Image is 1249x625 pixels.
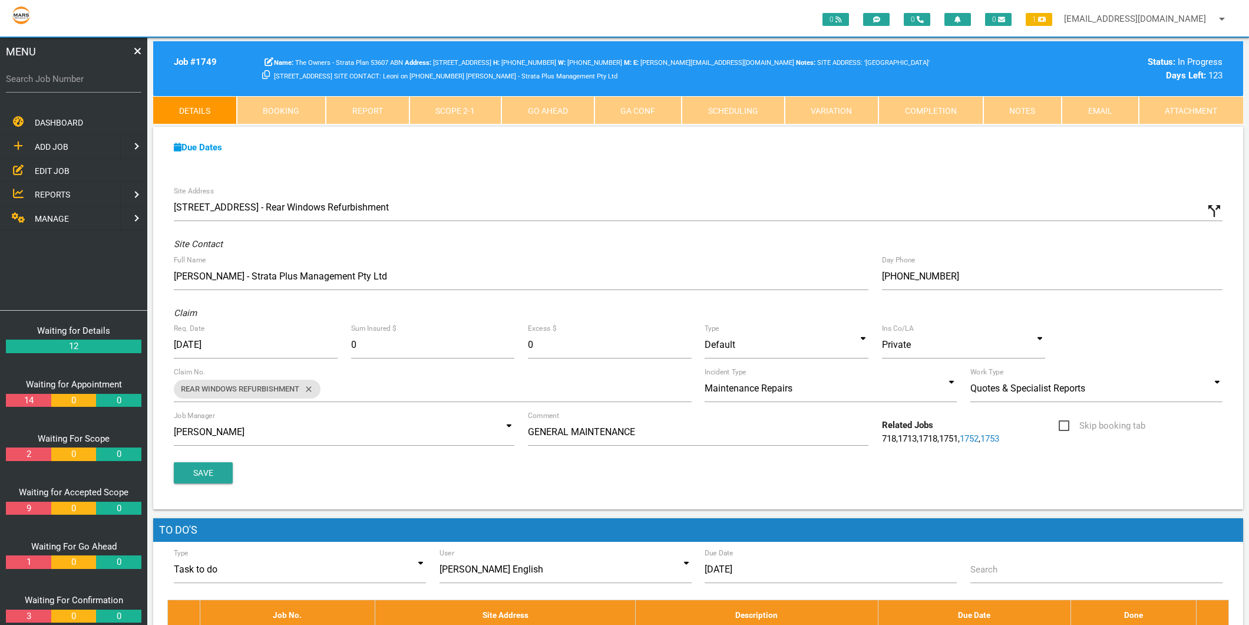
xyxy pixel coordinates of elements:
b: H: [493,59,500,67]
button: Save [174,462,233,483]
a: Waiting for Details [37,325,110,336]
i: Click to show custom address field [1205,202,1223,220]
label: Ins Co/LA [882,323,914,334]
span: [PERSON_NAME][EMAIL_ADDRESS][DOMAIN_NAME] [633,59,794,67]
a: 0 [96,555,141,569]
a: 1752 [960,433,979,444]
a: Notes [983,96,1062,124]
label: Sum Insured $ [351,323,396,334]
a: 0 [96,502,141,515]
label: Comment [528,410,559,421]
a: 0 [51,555,96,569]
a: GA Conf [594,96,682,124]
label: Due Date [705,548,733,558]
a: 0 [96,394,141,407]
div: REAR WINDOWS REFURBISHMENT [174,380,320,399]
label: Type [705,323,719,334]
span: 0 [985,13,1012,26]
a: Booking [237,96,326,124]
a: 0 [51,502,96,515]
a: 12 [6,340,141,353]
b: Days Left: [1166,70,1206,81]
i: Claim [174,308,197,318]
a: 0 [51,394,96,407]
a: Scope 2-1 [409,96,502,124]
label: Day Phone [882,255,916,265]
div: , , , , , [875,419,1052,445]
a: Details [153,96,237,124]
a: Variation [785,96,879,124]
span: [STREET_ADDRESS] [405,59,491,67]
label: Search [970,563,997,577]
label: Job Manager [174,410,215,421]
a: Report [326,96,409,124]
span: Home Phone [493,59,556,67]
span: SITE ADDRESS: '[GEOGRAPHIC_DATA]' [STREET_ADDRESS] SITE CONTACT: Leoni on [PHONE_NUMBER] [PERSON_... [274,59,930,80]
b: Related Jobs [882,420,933,430]
a: 2 [6,448,51,461]
a: Click here copy customer information. [262,70,270,81]
label: Search Job Number [6,73,141,86]
i: close [299,380,313,399]
a: 0 [51,448,96,461]
a: Waiting For Go Ahead [31,541,117,552]
span: 0 [904,13,930,26]
a: 14 [6,394,51,407]
a: 1753 [980,433,999,444]
div: In Progress 123 [970,55,1222,82]
a: 1751 [939,433,958,444]
a: Go Ahead [501,96,594,124]
b: W: [558,59,566,67]
a: Waiting For Scope [38,433,110,444]
a: Completion [878,96,983,124]
a: 0 [96,448,141,461]
b: Address: [405,59,431,67]
a: Waiting For Confirmation [25,595,123,606]
img: s3file [12,6,31,25]
b: Job # 1749 [174,57,217,67]
b: M: [624,59,632,67]
span: Skip booking tab [1059,419,1145,433]
a: 1 [6,555,51,569]
span: 1 [1026,13,1052,26]
span: REPORTS [35,190,70,199]
label: Excess $ [528,323,556,334]
a: 1718 [918,433,937,444]
a: 0 [51,610,96,623]
b: Notes: [796,59,815,67]
label: Site Address [174,186,214,196]
label: Type [174,548,189,558]
b: E: [633,59,639,67]
i: Site Contact [174,239,223,249]
a: Attachment [1139,96,1244,124]
a: Email [1062,96,1139,124]
label: User [440,548,454,558]
label: Work Type [970,367,1003,377]
h1: To Do's [153,518,1243,542]
a: Waiting for Appointment [26,379,122,390]
label: Incident Type [705,367,746,377]
span: DASHBOARD [35,118,83,127]
a: Waiting for Accepted Scope [19,487,128,498]
span: The Owners - Strata Plan 53607 ABN [274,59,403,67]
span: MANAGE [35,214,69,223]
a: 3 [6,610,51,623]
a: Due Dates [174,142,222,153]
span: [PHONE_NUMBER] [558,59,622,67]
a: 9 [6,502,51,515]
a: 0 [96,610,141,623]
a: 1713 [898,433,917,444]
a: 718 [882,433,896,444]
b: Name: [274,59,293,67]
span: MENU [6,44,36,60]
label: Req. Date [174,323,204,334]
span: 0 [822,13,849,26]
b: Status: [1148,57,1175,67]
span: ADD JOB [35,142,68,152]
label: Claim No. [174,367,206,377]
a: Scheduling [682,96,785,124]
span: EDIT JOB [35,166,70,175]
label: Full Name [174,255,206,265]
